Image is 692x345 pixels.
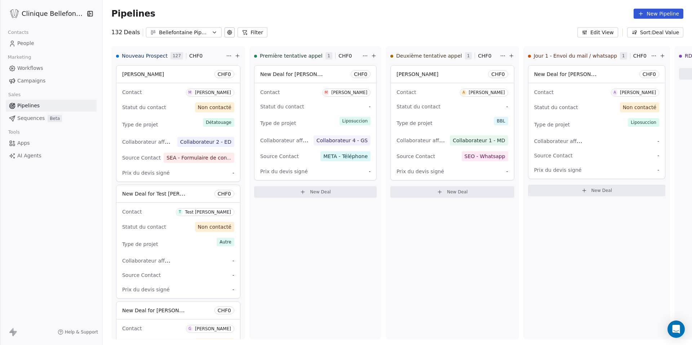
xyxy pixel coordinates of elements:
[534,71,610,77] span: New Deal for [PERSON_NAME]
[465,52,472,59] span: 1
[396,153,435,159] span: Source Contact
[643,71,656,78] span: CHF 0
[390,46,498,65] div: Deuxième tentative appel1CHF0
[534,153,573,158] span: Source Contact
[122,89,142,95] span: Contact
[6,62,97,74] a: Workflows
[238,27,267,37] button: Filter
[122,287,170,292] span: Prix du devis signé
[627,27,683,37] button: Sort: Deal Value
[478,52,491,59] span: CHF 0
[396,71,438,77] span: [PERSON_NAME]
[116,46,225,65] div: Nouveau Prospect127CHF0
[254,65,377,180] div: New Deal for [PERSON_NAME]CHF0ContactM[PERSON_NAME]Statut du contact-Type de projetLiposuccionCol...
[254,186,377,198] button: New Deal
[657,138,659,145] span: -
[5,89,24,100] span: Sales
[22,9,84,18] span: Clinique Bellefontaine
[528,65,665,179] div: New Deal for [PERSON_NAME]CHF0ContactA[PERSON_NAME]Statut du contactNon contactéType de projetLip...
[122,272,161,278] span: Source Contact
[396,120,432,126] span: Type de projet
[232,169,234,176] span: -
[623,104,656,110] span: Non contacté
[396,137,450,144] span: Collaborateur affecté
[620,52,627,59] span: 1
[613,90,616,95] div: A
[260,120,296,126] span: Type de projet
[6,137,97,149] a: Apps
[122,138,176,145] span: Collaborateur affecté
[122,224,166,230] span: Statut du contact
[188,326,191,332] div: G
[633,52,647,59] span: CHF 0
[116,65,240,182] div: [PERSON_NAME]CHF0ContactM[PERSON_NAME]Statut du contactNon contactéType de projetDétatouageCollab...
[122,326,142,331] span: Contact
[122,170,170,176] span: Prix du devis signé
[534,89,554,95] span: Contact
[179,209,181,215] div: T
[122,257,176,264] span: Collaborateur affecté
[167,155,237,161] span: SEA - Formulaire de contact
[534,104,578,110] span: Statut du contact
[494,117,508,125] span: BBL
[260,137,314,144] span: Collaborateur affecté
[122,241,158,247] span: Type de projet
[620,90,656,95] div: [PERSON_NAME]
[232,272,234,279] span: -
[17,102,40,109] span: Pipelines
[260,89,280,95] span: Contact
[65,329,98,335] span: Help & Support
[396,169,444,174] span: Prix du devis signé
[254,46,361,65] div: Première tentative appel1CHF0
[534,138,587,144] span: Collaborateur affecté
[6,75,97,87] a: Campaigns
[159,29,209,36] div: Bellefontaine Pipeline 2
[534,122,570,127] span: Type de projet
[340,117,371,125] span: Liposuccion
[9,8,81,20] button: Clinique Bellefontaine
[354,71,367,78] span: CHF 0
[17,77,45,85] span: Campaigns
[6,150,97,162] a: AI Agents
[534,52,617,59] span: Jour 1 - Envoi du mail / whatsapp
[5,127,23,138] span: Tools
[506,168,508,175] span: -
[447,189,468,195] span: New Deal
[528,46,649,65] div: Jour 1 - Envoi du mail / whatsapp1CHF0
[453,138,505,143] span: Collaborateur 1 - MD
[198,224,231,230] span: Non contacté
[122,52,168,59] span: Nouveau Prospect
[260,71,336,77] span: New Deal for [PERSON_NAME]
[195,326,231,331] div: [PERSON_NAME]
[657,166,659,174] span: -
[323,153,368,159] span: META - Téléphone
[325,90,328,95] div: M
[122,155,161,161] span: Source Contact
[122,71,164,77] span: [PERSON_NAME]
[325,52,333,59] span: 1
[390,65,514,180] div: [PERSON_NAME]CHF0ContactA[PERSON_NAME]Statut du contact-Type de projetBBLCollaborateur affectéCol...
[462,90,465,95] div: A
[390,186,514,198] button: New Deal
[116,185,240,299] div: New Deal for Test [PERSON_NAME]CHF0ContactTTest [PERSON_NAME]Statut du contactNon contactéType de...
[188,90,192,95] div: M
[10,9,19,18] img: Logo_Bellefontaine_Black.png
[17,139,30,147] span: Apps
[465,153,505,159] span: SEO - Whatsapp
[185,210,231,215] div: Test [PERSON_NAME]
[122,209,142,215] span: Contact
[198,104,231,110] span: Non contacté
[534,167,582,173] span: Prix du devis signé
[124,28,140,37] span: Deals
[260,169,308,174] span: Prix du devis signé
[122,122,158,127] span: Type de projet
[111,9,155,19] span: Pipelines
[5,27,32,38] span: Contacts
[577,27,618,37] button: Edit View
[316,138,368,143] span: Collaborateur 4 - GS
[189,52,203,59] span: CHF 0
[232,257,234,264] span: -
[628,118,659,127] span: Liposuccion
[369,168,371,175] span: -
[6,37,97,49] a: People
